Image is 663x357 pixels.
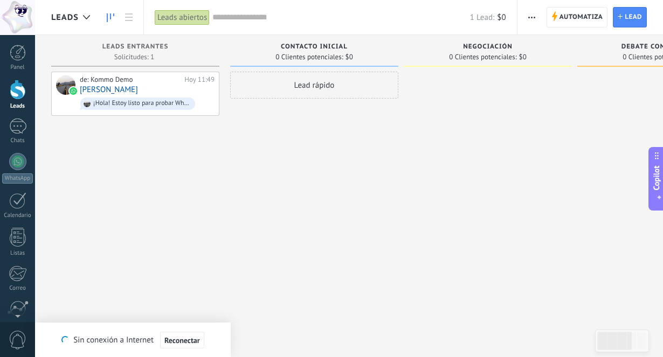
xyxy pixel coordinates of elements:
a: Automatiza [547,7,608,27]
span: $0 [497,12,506,23]
span: 1 Lead: [470,12,494,23]
div: Contacto inicial [236,43,393,52]
div: WhatsApp [2,173,33,184]
span: Leads Entrantes [102,43,169,51]
div: Chats [2,137,33,144]
a: Lead [613,7,647,27]
div: Leads Entrantes [57,43,214,52]
div: Negociación [409,43,567,52]
div: ¡Hola! Estoy listo para probar WhatsApp en Kommo. Mi código de verificación es JfZ9bO [93,100,190,107]
div: Leads abiertos [155,10,210,25]
span: Automatiza [560,8,603,27]
div: Listas [2,250,33,257]
span: Solicitudes: 1 [114,54,154,60]
div: Leads [2,103,33,110]
button: Reconectar [160,332,204,349]
span: $0 [346,54,353,60]
span: Leads [51,12,79,23]
span: Lead [625,8,642,27]
a: [PERSON_NAME] [80,85,138,94]
div: Panel [2,64,33,71]
img: waba.svg [70,87,77,95]
span: 0 Clientes potenciales: [275,54,343,60]
div: Lead rápido [230,72,398,99]
div: Calendario [2,212,33,219]
span: 0 Clientes potenciales: [449,54,516,60]
button: Más [524,7,540,27]
span: Negociación [463,43,513,51]
div: Hoy 11:49 [184,75,215,84]
span: Reconectar [164,337,200,344]
span: $0 [519,54,527,60]
div: de: Kommo Demo [80,75,181,84]
div: Correo [2,285,33,292]
span: Contacto inicial [281,43,348,51]
a: Leads [101,7,120,28]
div: Kary Macias [56,75,75,95]
span: Copilot [651,165,662,190]
a: Lista [120,7,138,28]
div: Sin conexión a Internet [61,331,204,349]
